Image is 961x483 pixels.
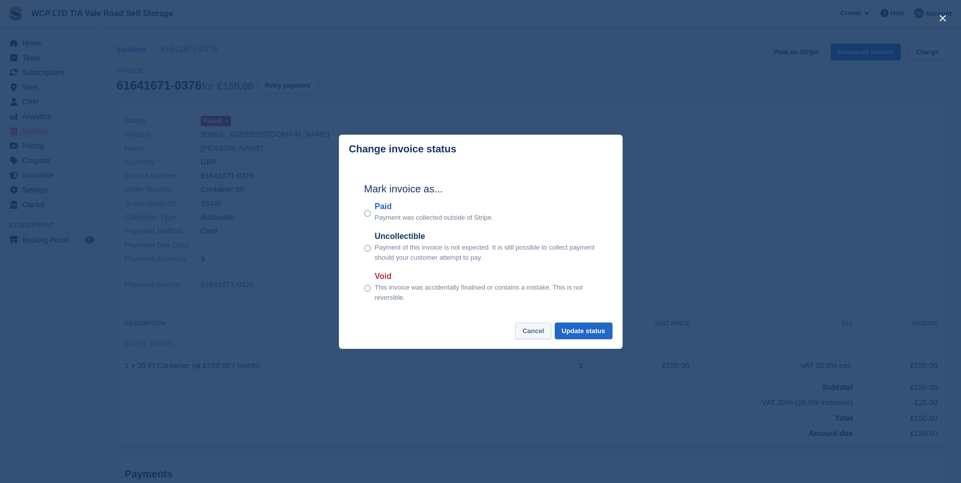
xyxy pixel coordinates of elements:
p: This invoice was accidentally finalised or contains a mistake. This is not reversible. [375,283,597,302]
button: close [935,10,951,26]
p: Payment of this invoice is not expected. It is still possible to collect payment should your cust... [375,243,597,262]
button: Cancel [515,323,551,339]
label: Uncollectible [375,230,597,243]
h2: Mark invoice as... [364,181,597,196]
p: Change invoice status [349,143,456,155]
label: Paid [375,200,493,213]
label: Void [375,270,597,283]
p: Payment was collected outside of Stripe. [375,213,493,223]
button: Update status [555,323,612,339]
